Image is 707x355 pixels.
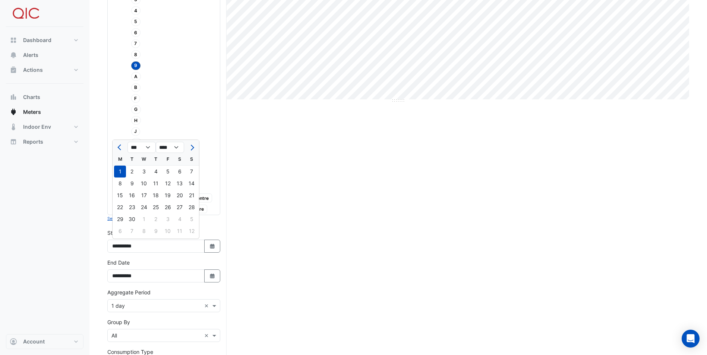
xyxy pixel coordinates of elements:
div: 22 [114,201,126,213]
div: Friday, May 3, 2024 [162,213,174,225]
span: Account [23,338,45,345]
span: Dashboard [23,36,51,44]
div: Wednesday, April 3, 2024 [138,166,150,177]
div: 3 [162,213,174,225]
div: S [186,153,198,165]
div: Sunday, April 21, 2024 [186,189,198,201]
div: Wednesday, May 1, 2024 [138,213,150,225]
div: 5 [186,213,198,225]
div: 10 [162,225,174,237]
button: Account [6,334,83,349]
div: T [126,153,138,165]
span: 9 [131,61,141,70]
div: 21 [186,189,198,201]
div: Saturday, May 4, 2024 [174,213,186,225]
button: Actions [6,63,83,77]
div: Sunday, May 5, 2024 [186,213,198,225]
div: 25 [150,201,162,213]
div: Tuesday, April 16, 2024 [126,189,138,201]
div: 24 [138,201,150,213]
span: J [131,127,141,136]
img: Company Logo [9,6,42,21]
div: 7 [126,225,138,237]
div: 11 [150,177,162,189]
button: Charts [6,90,83,105]
div: 20 [174,189,186,201]
div: Thursday, May 2, 2024 [150,213,162,225]
div: 7 [186,166,198,177]
span: M [131,138,142,147]
div: Friday, April 19, 2024 [162,189,174,201]
div: Open Intercom Messenger [682,330,700,348]
div: Tuesday, April 2, 2024 [126,166,138,177]
div: Tuesday, May 7, 2024 [126,225,138,237]
div: Wednesday, May 8, 2024 [138,225,150,237]
span: Alerts [23,51,38,59]
div: M [114,153,126,165]
div: Friday, April 26, 2024 [162,201,174,213]
div: Wednesday, April 10, 2024 [138,177,150,189]
div: 30 [126,213,138,225]
div: W [138,153,150,165]
span: Charts [23,93,40,101]
div: Thursday, April 4, 2024 [150,166,162,177]
div: Tuesday, April 9, 2024 [126,177,138,189]
div: 2 [126,166,138,177]
div: F [162,153,174,165]
div: 28 [186,201,198,213]
div: 14 [186,177,198,189]
div: 12 [186,225,198,237]
div: Friday, April 5, 2024 [162,166,174,177]
app-icon: Dashboard [10,36,17,44]
div: 2 [150,213,162,225]
button: Select Reportable [107,215,141,222]
div: 3 [138,166,150,177]
div: 4 [150,166,162,177]
div: Monday, April 8, 2024 [114,177,126,189]
app-icon: Meters [10,108,17,116]
div: 9 [126,177,138,189]
app-icon: Charts [10,93,17,101]
div: 27 [174,201,186,213]
label: Start Date [107,229,132,237]
div: Friday, May 10, 2024 [162,225,174,237]
span: F [131,94,141,103]
div: Tuesday, April 23, 2024 [126,201,138,213]
button: Dashboard [6,33,83,48]
div: Monday, April 22, 2024 [114,201,126,213]
div: 8 [138,225,150,237]
div: 11 [174,225,186,237]
div: 26 [162,201,174,213]
select: Select month [127,142,156,153]
div: Thursday, April 18, 2024 [150,189,162,201]
app-icon: Alerts [10,51,17,59]
div: 29 [114,213,126,225]
span: Clear [204,302,211,310]
span: 4 [131,6,141,15]
fa-icon: Select Date [209,273,216,279]
div: Sunday, May 12, 2024 [186,225,198,237]
button: Next month [187,141,196,153]
div: Saturday, May 11, 2024 [174,225,186,237]
button: Indoor Env [6,119,83,134]
span: Clear [204,332,211,339]
app-icon: Actions [10,66,17,74]
div: 6 [114,225,126,237]
div: 15 [114,189,126,201]
span: Indoor Env [23,123,51,131]
div: 1 [114,166,126,177]
label: Group By [107,318,130,326]
app-icon: Reports [10,138,17,145]
div: 23 [126,201,138,213]
div: 13 [174,177,186,189]
button: Alerts [6,48,83,63]
button: Meters [6,105,83,119]
div: 8 [114,177,126,189]
label: End Date [107,259,130,266]
div: Wednesday, April 17, 2024 [138,189,150,201]
div: 6 [174,166,186,177]
div: Monday, April 29, 2024 [114,213,126,225]
div: Tuesday, April 30, 2024 [126,213,138,225]
select: Select year [156,142,184,153]
div: 5 [162,166,174,177]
